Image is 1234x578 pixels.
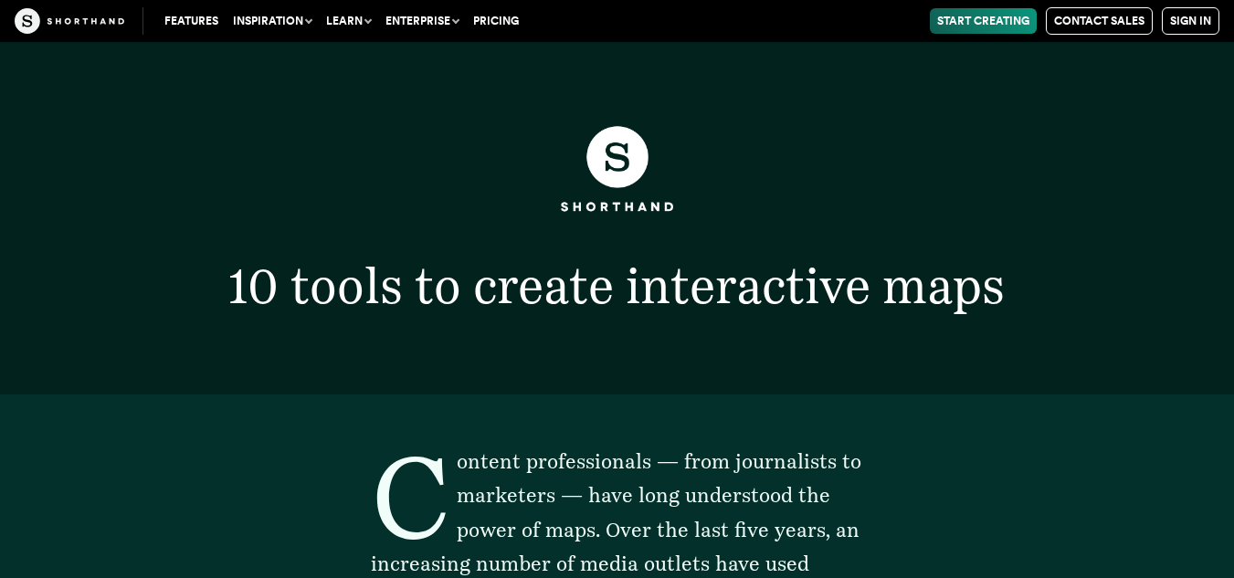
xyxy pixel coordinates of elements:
a: Contact Sales [1046,7,1153,35]
button: Learn [319,8,378,34]
a: Features [157,8,226,34]
button: Enterprise [378,8,466,34]
a: Pricing [466,8,526,34]
button: Inspiration [226,8,319,34]
h1: 10 tools to create interactive maps [145,261,1089,310]
img: The Craft [15,8,124,34]
a: Sign in [1162,7,1219,35]
a: Start Creating [930,8,1037,34]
